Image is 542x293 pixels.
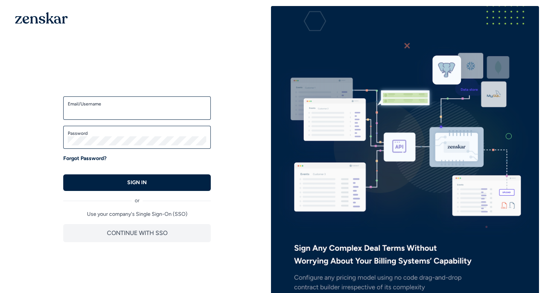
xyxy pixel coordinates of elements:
[68,101,206,107] label: Email/Username
[63,174,211,191] button: SIGN IN
[127,179,147,186] p: SIGN IN
[15,12,68,24] img: 1OGAJ2xQqyY4LXKgY66KYq0eOWRCkrZdAb3gUhuVAqdWPZE9SRJmCz+oDMSn4zDLXe31Ii730ItAGKgCKgCCgCikA4Av8PJUP...
[68,130,206,136] label: Password
[63,224,211,242] button: CONTINUE WITH SSO
[63,191,211,204] div: or
[63,211,211,218] p: Use your company's Single Sign-On (SSO)
[63,155,107,162] a: Forgot Password?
